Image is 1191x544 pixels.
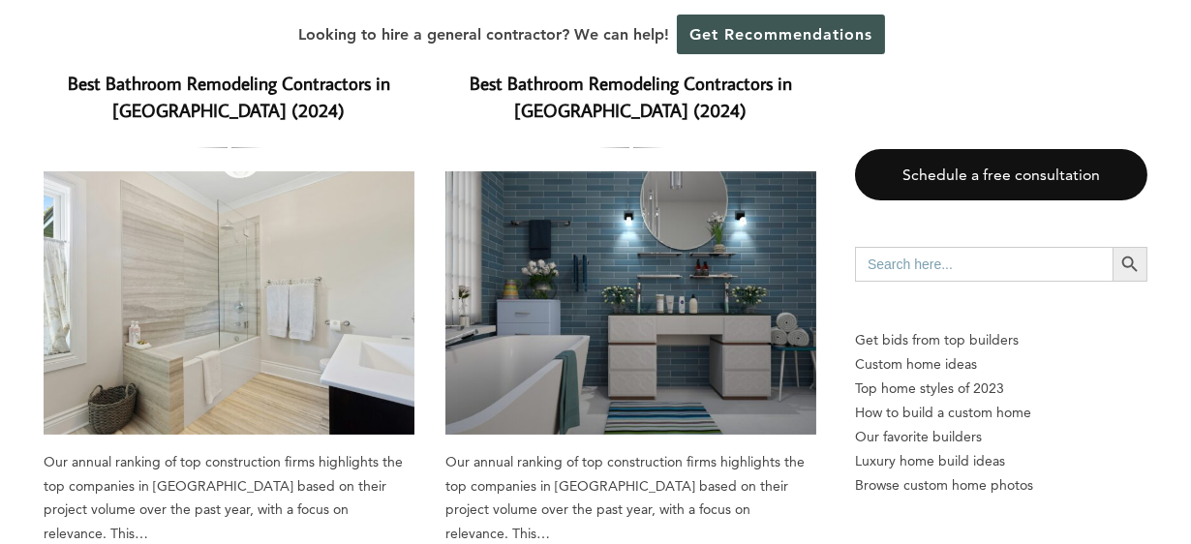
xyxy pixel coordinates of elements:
[855,328,1147,352] p: Get bids from top builders
[855,473,1147,498] a: Browse custom home photos
[855,449,1147,473] a: Luxury home build ideas
[470,71,792,123] a: Best Bathroom Remodeling Contractors in [GEOGRAPHIC_DATA] (2024)
[855,247,1113,282] input: Search here...
[855,377,1147,401] a: Top home styles of 2023
[445,171,816,435] a: Best Bathroom Remodeling Contractors in [GEOGRAPHIC_DATA] (2024)
[44,171,414,435] a: Best Bathroom Remodeling Contractors in [GEOGRAPHIC_DATA] (2024)
[1119,254,1141,275] svg: Search
[855,401,1147,425] a: How to build a custom home
[855,352,1147,377] a: Custom home ideas
[68,71,390,123] a: Best Bathroom Remodeling Contractors in [GEOGRAPHIC_DATA] (2024)
[855,425,1147,449] a: Our favorite builders
[677,15,885,54] a: Get Recommendations
[855,149,1147,200] a: Schedule a free consultation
